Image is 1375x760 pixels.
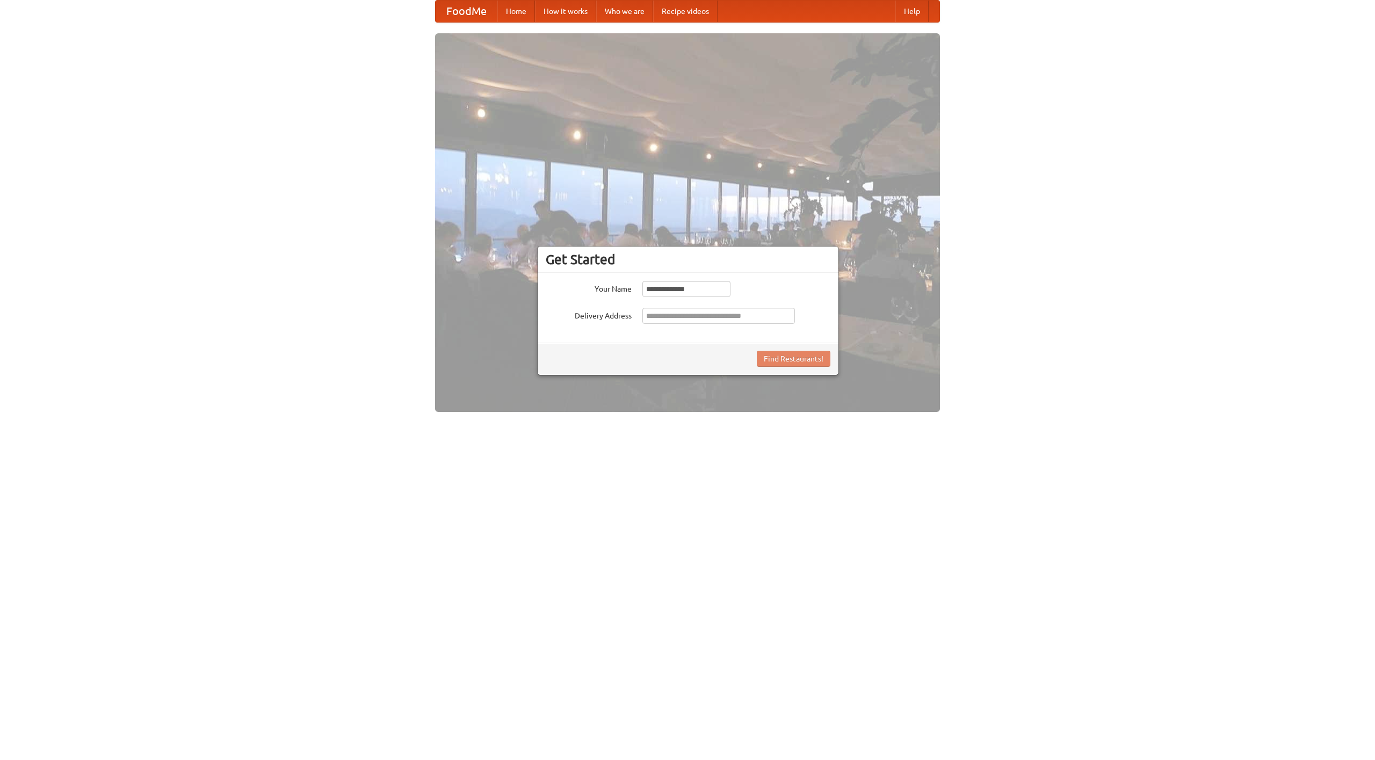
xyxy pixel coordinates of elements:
label: Delivery Address [546,308,632,321]
a: How it works [535,1,596,22]
a: Who we are [596,1,653,22]
a: Recipe videos [653,1,718,22]
a: Help [895,1,929,22]
h3: Get Started [546,251,830,267]
a: Home [497,1,535,22]
button: Find Restaurants! [757,351,830,367]
label: Your Name [546,281,632,294]
a: FoodMe [436,1,497,22]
